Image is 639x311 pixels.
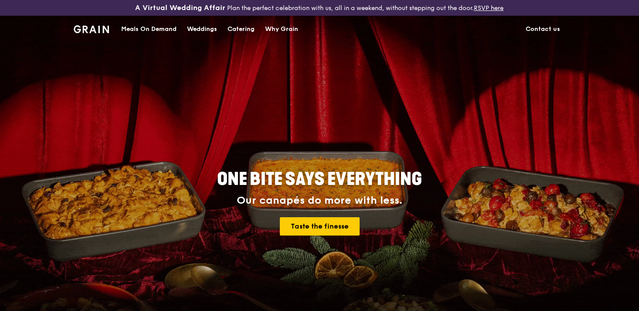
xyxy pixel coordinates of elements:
a: Catering [222,16,260,42]
a: Why Grain [260,16,303,42]
h3: A Virtual Wedding Affair [135,3,225,12]
a: RSVP here [474,4,503,12]
div: Plan the perfect celebration with us, all in a weekend, without stepping out the door. [106,3,532,12]
div: Meals On Demand [121,16,177,42]
div: Why Grain [265,16,298,42]
img: Grain [74,25,109,33]
a: Taste the finesse [280,217,360,236]
a: Contact us [520,16,565,42]
div: Weddings [187,16,217,42]
a: GrainGrain [74,15,109,41]
a: Weddings [182,16,222,42]
div: Catering [228,16,255,42]
span: ONE BITE SAYS EVERYTHING [217,169,422,190]
div: Our canapés do more with less. [163,195,476,207]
